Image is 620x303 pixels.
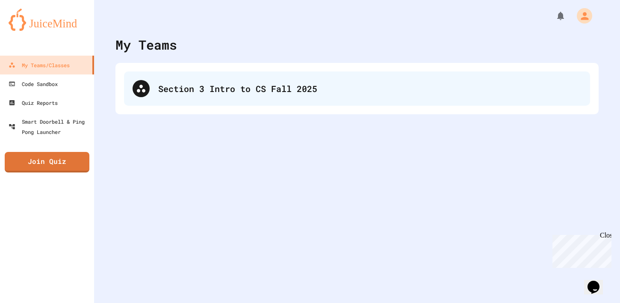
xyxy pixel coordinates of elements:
div: Quiz Reports [9,98,58,108]
a: Join Quiz [5,152,89,172]
iframe: chat widget [584,269,611,294]
div: Section 3 Intro to CS Fall 2025 [124,71,590,106]
iframe: chat widget [549,232,611,268]
div: Section 3 Intro to CS Fall 2025 [158,82,582,95]
div: My Teams/Classes [9,60,70,70]
div: My Notifications [540,9,568,23]
img: logo-orange.svg [9,9,86,31]
div: Smart Doorbell & Ping Pong Launcher [9,116,91,137]
div: Code Sandbox [9,79,58,89]
div: My Teams [115,35,177,54]
div: Chat with us now!Close [3,3,59,54]
div: My Account [568,6,594,26]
